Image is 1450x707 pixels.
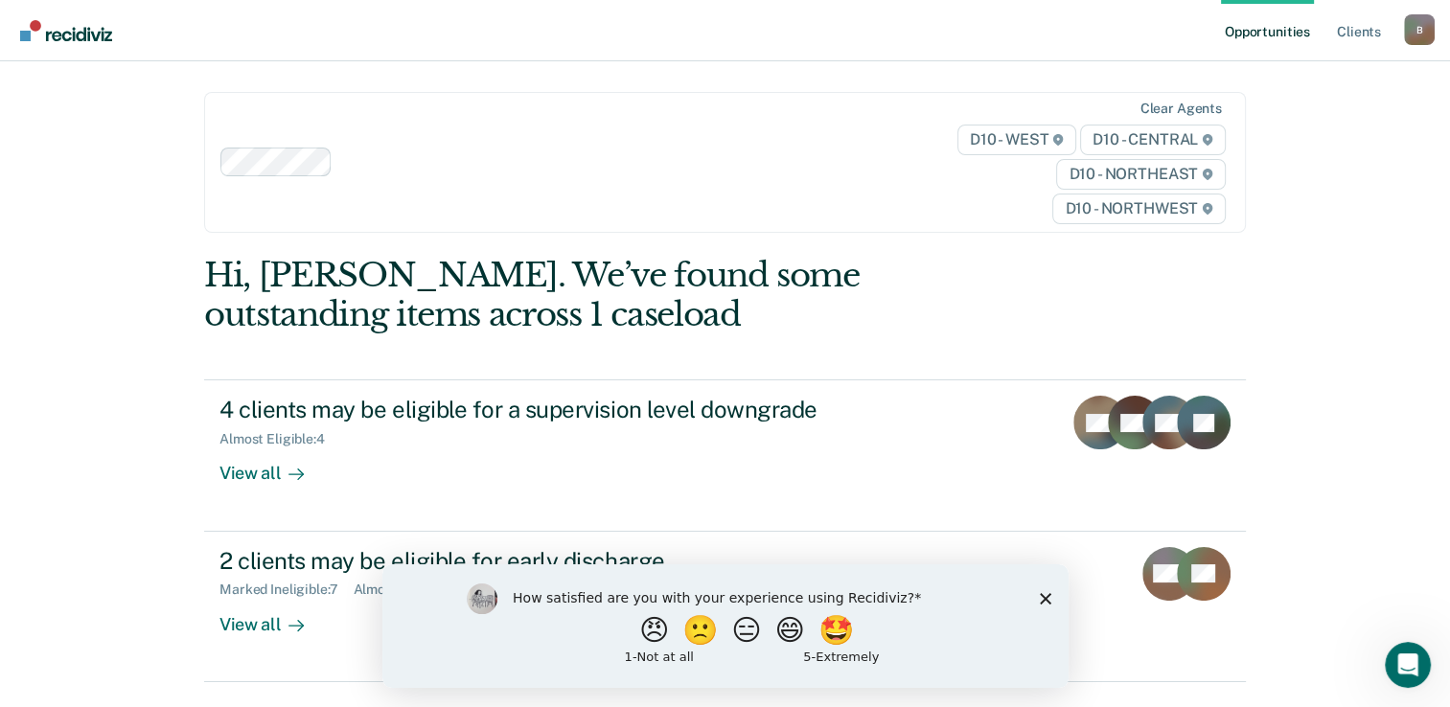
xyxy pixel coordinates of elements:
[1404,14,1435,45] button: Profile dropdown button
[1140,101,1222,117] div: Clear agents
[1385,642,1431,688] iframe: Intercom live chat
[219,431,340,447] div: Almost Eligible : 4
[1052,194,1225,224] span: D10 - NORTHWEST
[20,20,112,41] img: Recidiviz
[219,582,353,598] div: Marked Ineligible : 7
[1404,14,1435,45] div: B
[354,582,473,598] div: Almost Eligible : 2
[382,564,1069,688] iframe: Survey by Kim from Recidiviz
[957,125,1076,155] span: D10 - WEST
[219,396,892,423] div: 4 clients may be eligible for a supervision level downgrade
[1056,159,1225,190] span: D10 - NORTHEAST
[219,547,892,575] div: 2 clients may be eligible for early discharge
[204,532,1246,682] a: 2 clients may be eligible for early dischargeMarked Ineligible:7Almost Eligible:2View all
[204,379,1246,531] a: 4 clients may be eligible for a supervision level downgradeAlmost Eligible:4View all
[219,447,327,485] div: View all
[1080,125,1226,155] span: D10 - CENTRAL
[204,256,1037,334] div: Hi, [PERSON_NAME]. We’ve found some outstanding items across 1 caseload
[219,598,327,635] div: View all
